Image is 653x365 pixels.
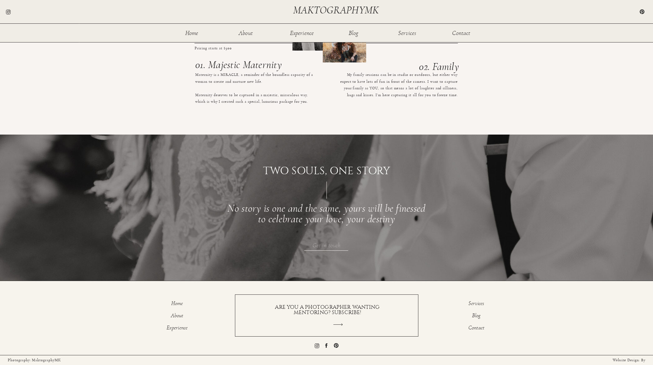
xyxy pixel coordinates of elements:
[157,325,197,333] a: Experience
[195,20,314,29] h1: OTHER SERVICES
[182,30,202,35] a: Home
[343,30,364,35] a: Blog
[336,72,458,129] p: My family sessions can be in studio or outdoors, but either way expect to have lots of fun in fro...
[293,5,381,15] a: maktographymk
[157,301,197,308] a: Home
[195,45,245,50] p: Pricing starts at $500
[195,32,322,41] h3: Your Journey's just Begun
[589,357,646,362] a: Website Design: By [PERSON_NAME]
[263,242,390,249] a: Get in touch
[271,304,384,309] a: ARE YOU A PHOTOGRAPHER WANTING MENTORING? SUBSCRIBE!
[245,165,409,175] h1: TWO SOULS, ONE STORY
[195,72,317,129] p: Maternity is a MIRACLE, a reminder of the boundless capacity of a woman to create and nurture new...
[457,301,496,308] a: Services
[224,203,429,224] h3: No story is one and the same, yours will be finessed to celebrate your love, your destiny
[8,357,77,362] a: Photography: MaktographyMK
[451,30,471,35] a: Contact
[397,30,417,35] a: Services
[195,60,322,68] h3: 01. Majestic Maternity
[289,30,314,35] a: Experience
[457,313,496,320] a: Blog
[236,30,256,35] a: About
[157,313,197,320] a: About
[345,62,459,70] h3: 02. Family
[457,325,496,333] a: Contact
